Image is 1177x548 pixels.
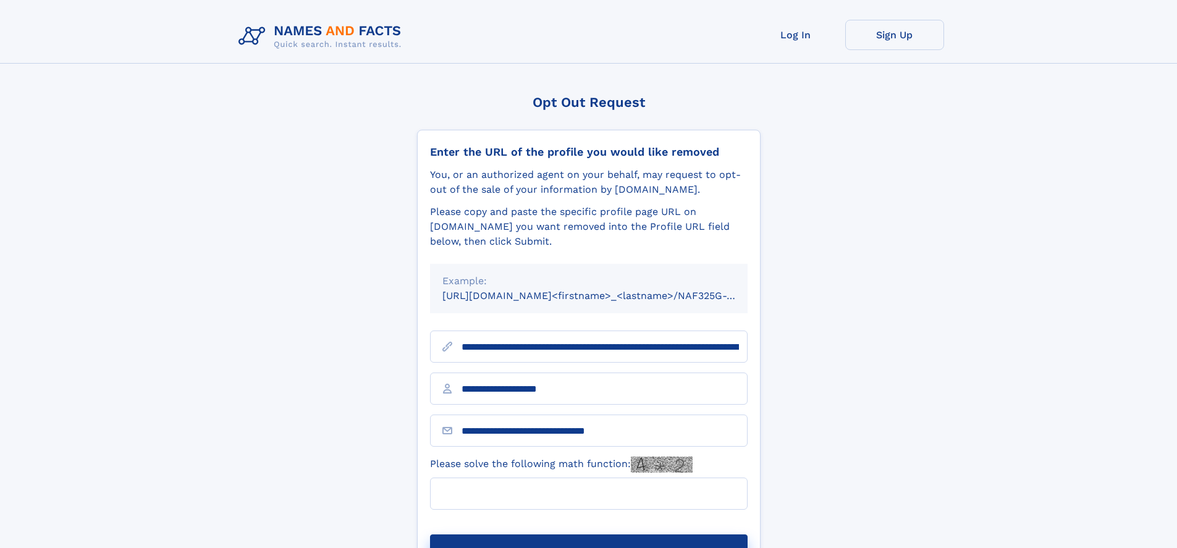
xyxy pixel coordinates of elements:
small: [URL][DOMAIN_NAME]<firstname>_<lastname>/NAF325G-xxxxxxxx [442,290,771,301]
div: Enter the URL of the profile you would like removed [430,145,748,159]
img: Logo Names and Facts [234,20,411,53]
div: You, or an authorized agent on your behalf, may request to opt-out of the sale of your informatio... [430,167,748,197]
a: Sign Up [845,20,944,50]
div: Opt Out Request [417,95,761,110]
div: Please copy and paste the specific profile page URL on [DOMAIN_NAME] you want removed into the Pr... [430,204,748,249]
div: Example: [442,274,735,289]
a: Log In [746,20,845,50]
label: Please solve the following math function: [430,457,693,473]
